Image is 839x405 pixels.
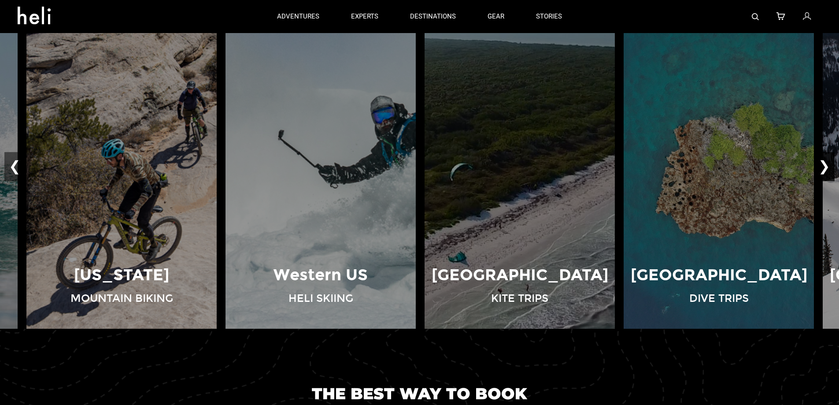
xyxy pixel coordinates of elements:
[432,264,608,286] p: [GEOGRAPHIC_DATA]
[277,12,319,21] p: adventures
[689,291,749,306] p: Dive Trips
[631,264,807,286] p: [GEOGRAPHIC_DATA]
[410,12,456,21] p: destinations
[351,12,378,21] p: experts
[74,264,169,286] p: [US_STATE]
[752,13,759,20] img: search-bar-icon.svg
[288,291,353,306] p: Heli Skiing
[274,264,368,286] p: Western US
[814,152,835,182] button: ❯
[4,152,25,182] button: ❮
[491,291,548,306] p: Kite Trips
[70,291,173,306] p: Mountain Biking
